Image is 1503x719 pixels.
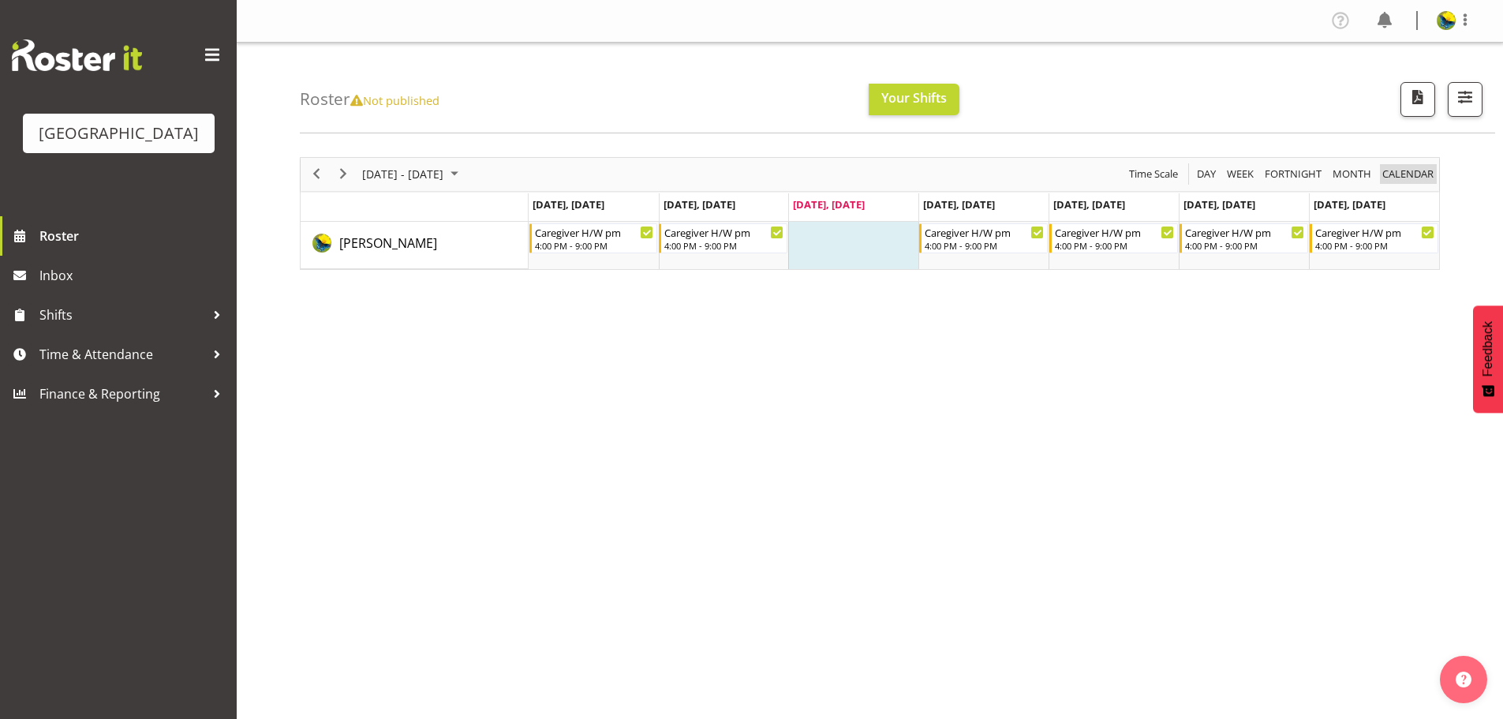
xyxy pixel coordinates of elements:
span: Your Shifts [881,89,947,107]
span: Inbox [39,264,229,287]
div: 4:00 PM - 9:00 PM [925,239,1044,252]
span: Finance & Reporting [39,382,205,406]
button: Next [333,164,354,184]
div: Caregiver H/W pm [535,224,654,240]
span: Roster [39,224,229,248]
span: [DATE], [DATE] [664,197,735,212]
a: [PERSON_NAME] [339,234,437,253]
div: Caregiver H/W pm [925,224,1044,240]
div: 4:00 PM - 9:00 PM [1185,239,1304,252]
div: next period [330,158,357,191]
button: Fortnight [1262,164,1325,184]
div: Gemma Hall"s event - Caregiver H/W pm Begin From Monday, October 6, 2025 at 4:00:00 PM GMT+13:00 ... [529,223,658,253]
img: help-xxl-2.png [1456,672,1471,687]
span: [PERSON_NAME] [339,234,437,252]
div: Gemma Hall"s event - Caregiver H/W pm Begin From Friday, October 10, 2025 at 4:00:00 PM GMT+13:00... [1049,223,1178,253]
span: Fortnight [1263,164,1323,184]
span: Time & Attendance [39,343,205,366]
div: 4:00 PM - 9:00 PM [535,239,654,252]
button: Filter Shifts [1448,82,1482,117]
h4: Roster [300,90,439,108]
span: Day [1195,164,1217,184]
span: [DATE], [DATE] [923,197,995,212]
div: [GEOGRAPHIC_DATA] [39,122,199,145]
span: calendar [1381,164,1435,184]
button: Timeline Month [1330,164,1374,184]
span: [DATE], [DATE] [793,197,865,212]
img: Rosterit website logo [12,39,142,71]
span: Month [1331,164,1373,184]
span: Shifts [39,303,205,327]
div: 4:00 PM - 9:00 PM [1055,239,1174,252]
div: Timeline Week of October 8, 2025 [300,157,1440,270]
div: 4:00 PM - 9:00 PM [1315,239,1434,252]
button: October 2025 [360,164,465,184]
span: [DATE], [DATE] [533,197,604,212]
button: Feedback - Show survey [1473,305,1503,413]
span: [DATE], [DATE] [1183,197,1255,212]
button: Your Shifts [869,84,959,115]
button: Timeline Day [1195,164,1219,184]
div: Gemma Hall"s event - Caregiver H/W pm Begin From Tuesday, October 7, 2025 at 4:00:00 PM GMT+13:00... [659,223,787,253]
span: [DATE] - [DATE] [361,164,445,184]
div: Gemma Hall"s event - Caregiver H/W pm Begin From Saturday, October 11, 2025 at 4:00:00 PM GMT+13:... [1180,223,1308,253]
table: Timeline Week of October 8, 2025 [529,222,1439,269]
button: Timeline Week [1224,164,1257,184]
button: Month [1380,164,1437,184]
div: 4:00 PM - 9:00 PM [664,239,783,252]
span: [DATE], [DATE] [1314,197,1385,212]
div: Gemma Hall"s event - Caregiver H/W pm Begin From Thursday, October 9, 2025 at 4:00:00 PM GMT+13:0... [919,223,1048,253]
button: Download a PDF of the roster according to the set date range. [1400,82,1435,117]
button: Time Scale [1127,164,1181,184]
span: Feedback [1481,321,1495,376]
button: Previous [306,164,327,184]
div: Caregiver H/W pm [664,224,783,240]
div: October 06 - 12, 2025 [357,158,468,191]
div: previous period [303,158,330,191]
span: Time Scale [1127,164,1180,184]
td: Gemma Hall resource [301,222,529,269]
div: Caregiver H/W pm [1315,224,1434,240]
span: [DATE], [DATE] [1053,197,1125,212]
div: Caregiver H/W pm [1185,224,1304,240]
span: Week [1225,164,1255,184]
img: gemma-hall22491374b5f274993ff8414464fec47f.png [1437,11,1456,30]
div: Gemma Hall"s event - Caregiver H/W pm Begin From Sunday, October 12, 2025 at 4:00:00 PM GMT+13:00... [1310,223,1438,253]
span: Not published [350,92,439,108]
div: Caregiver H/W pm [1055,224,1174,240]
